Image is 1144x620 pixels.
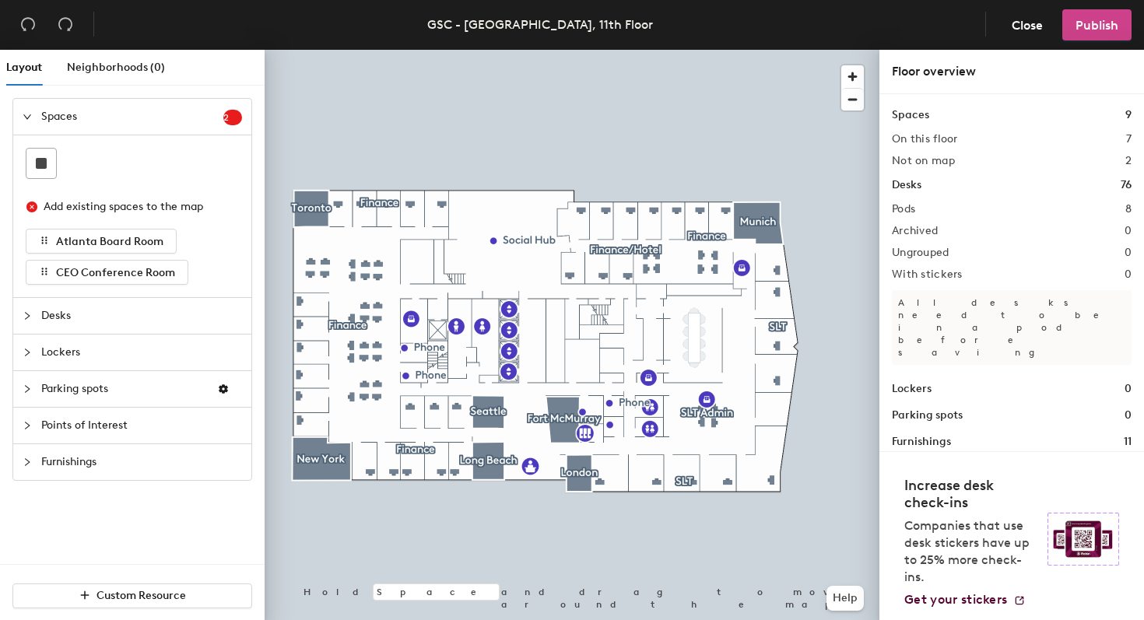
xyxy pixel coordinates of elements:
span: Atlanta Board Room [56,235,163,248]
h1: Lockers [892,380,932,398]
span: Furnishings [41,444,242,480]
h1: Spaces [892,107,929,124]
h2: Ungrouped [892,247,949,259]
h2: 2 [1125,155,1132,167]
h2: Archived [892,225,938,237]
button: Atlanta Board Room [26,229,177,254]
h1: 0 [1125,407,1132,424]
span: collapsed [23,311,32,321]
span: Neighborhoods (0) [67,61,165,74]
button: Help [826,586,864,611]
div: Add existing spaces to the map [44,198,229,215]
button: Undo (⌘ + Z) [12,9,44,40]
img: Sticker logo [1047,513,1119,566]
span: Points of Interest [41,408,242,443]
h2: 0 [1125,247,1132,259]
sup: 2 [223,110,242,125]
span: Desks [41,298,242,334]
h1: 9 [1125,107,1132,124]
span: collapsed [23,421,32,430]
p: Companies that use desk stickers have up to 25% more check-ins. [904,517,1038,586]
h2: Pods [892,203,915,215]
button: Redo (⌘ + ⇧ + Z) [50,9,81,40]
h4: Increase desk check-ins [904,477,1038,511]
span: Parking spots [41,371,205,407]
span: Close [1012,18,1043,33]
span: Get your stickers [904,592,1007,607]
span: Layout [6,61,42,74]
button: Custom Resource [12,583,252,608]
h2: 0 [1125,268,1132,281]
h1: Parking spots [892,407,963,424]
h1: 76 [1121,177,1132,194]
h2: 0 [1125,225,1132,237]
button: CEO Conference Room [26,260,188,285]
h1: 11 [1124,433,1132,450]
h2: Not on map [892,155,955,167]
h2: 8 [1125,203,1132,215]
h2: 7 [1126,133,1132,145]
span: Spaces [41,99,223,135]
span: collapsed [23,348,32,357]
h2: On this floor [892,133,958,145]
h1: 0 [1125,380,1132,398]
h1: Desks [892,177,921,194]
div: GSC - [GEOGRAPHIC_DATA], 11th Floor [427,15,653,34]
span: Custom Resource [97,589,186,602]
span: CEO Conference Room [56,266,175,279]
span: collapsed [23,384,32,394]
span: collapsed [23,457,32,467]
button: Publish [1062,9,1132,40]
a: Get your stickers [904,592,1026,608]
button: Close [998,9,1056,40]
h1: Furnishings [892,433,951,450]
p: All desks need to be in a pod before saving [892,290,1132,365]
span: expanded [23,112,32,121]
span: Lockers [41,335,242,370]
span: close-circle [26,201,37,212]
div: Floor overview [892,62,1132,81]
span: Publish [1076,18,1118,33]
h2: With stickers [892,268,963,281]
span: 2 [223,112,242,123]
